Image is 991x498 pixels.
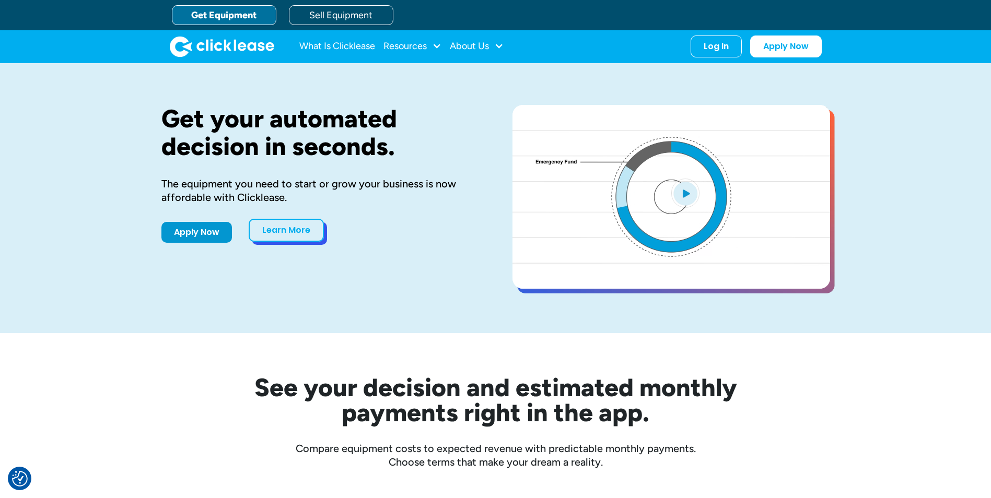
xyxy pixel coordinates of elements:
a: open lightbox [512,105,830,289]
img: Blue play button logo on a light blue circular background [671,179,699,208]
a: Learn More [249,219,324,242]
img: Revisit consent button [12,471,28,487]
h2: See your decision and estimated monthly payments right in the app. [203,375,788,425]
a: home [170,36,274,57]
a: Get Equipment [172,5,276,25]
a: What Is Clicklease [299,36,375,57]
div: Log In [704,41,729,52]
button: Consent Preferences [12,471,28,487]
div: The equipment you need to start or grow your business is now affordable with Clicklease. [161,177,479,204]
a: Apply Now [750,35,822,57]
a: Sell Equipment [289,5,393,25]
a: Apply Now [161,222,232,243]
div: About Us [450,36,504,57]
div: Compare equipment costs to expected revenue with predictable monthly payments. Choose terms that ... [161,442,830,469]
h1: Get your automated decision in seconds. [161,105,479,160]
img: Clicklease logo [170,36,274,57]
div: Resources [383,36,441,57]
